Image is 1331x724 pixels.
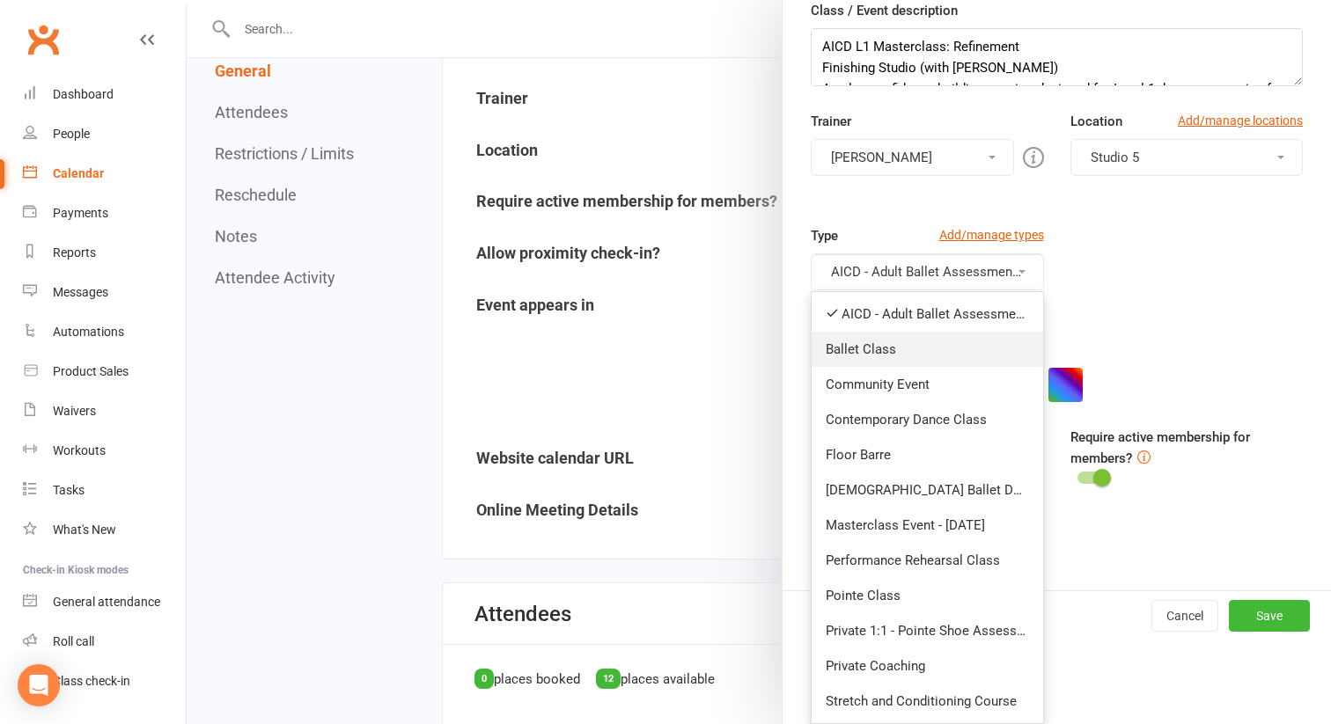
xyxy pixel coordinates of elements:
[812,296,1043,332] a: AICD - Adult Ballet Assessment Classes
[21,18,65,62] a: Clubworx
[23,312,186,352] a: Automations
[53,245,96,260] div: Reports
[53,364,129,378] div: Product Sales
[812,648,1043,684] a: Private Coaching
[53,483,85,497] div: Tasks
[1229,600,1310,632] button: Save
[1178,111,1303,130] a: Add/manage locations
[811,225,838,246] label: Type
[1070,139,1304,176] button: Studio 5
[812,402,1043,437] a: Contemporary Dance Class
[18,664,60,706] div: Open Intercom Messenger
[23,391,186,431] a: Waivers
[23,352,186,391] a: Product Sales
[812,578,1043,613] a: Pointe Class
[53,595,160,609] div: General attendance
[812,684,1043,719] a: Stretch and Conditioning Course
[23,510,186,550] a: What's New
[812,508,1043,543] a: Masterclass Event - [DATE]
[53,87,114,101] div: Dashboard
[53,674,130,688] div: Class check-in
[53,127,90,141] div: People
[23,194,186,233] a: Payments
[53,404,96,418] div: Waivers
[23,273,186,312] a: Messages
[53,325,124,339] div: Automations
[812,437,1043,472] a: Floor Barre
[53,523,116,537] div: What's New
[811,253,1044,290] button: AICD - Adult Ballet Assessment Classes
[1070,111,1122,132] label: Location
[23,75,186,114] a: Dashboard
[812,472,1043,508] a: [DEMOGRAPHIC_DATA] Ballet Development Class
[23,582,186,622] a: General attendance kiosk mode
[23,233,186,273] a: Reports
[1070,429,1250,466] label: Require active membership for members?
[812,613,1043,648] a: Private 1:1 - Pointe Shoe Assessment
[53,206,108,220] div: Payments
[811,111,851,132] label: Trainer
[53,285,108,299] div: Messages
[939,225,1044,245] a: Add/manage types
[1151,600,1218,632] button: Cancel
[23,154,186,194] a: Calendar
[1091,150,1139,165] span: Studio 5
[23,622,186,662] a: Roll call
[23,662,186,701] a: Class kiosk mode
[23,114,186,154] a: People
[811,139,1014,176] button: [PERSON_NAME]
[812,367,1043,402] a: Community Event
[812,332,1043,367] a: Ballet Class
[53,443,106,457] div: Workouts
[812,543,1043,578] a: Performance Rehearsal Class
[23,431,186,471] a: Workouts
[23,471,186,510] a: Tasks
[53,634,94,648] div: Roll call
[53,166,104,180] div: Calendar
